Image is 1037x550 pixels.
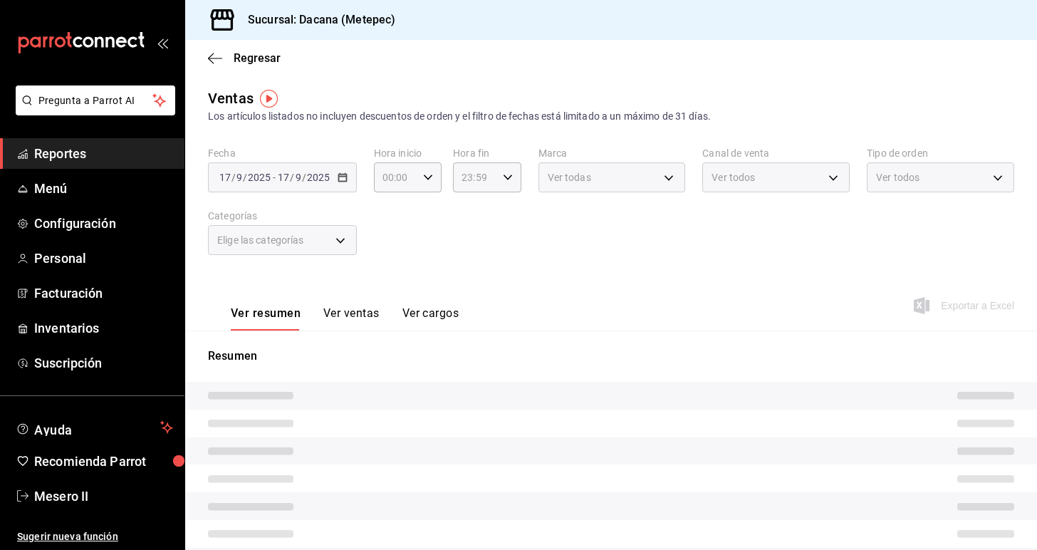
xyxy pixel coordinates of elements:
[34,353,173,373] span: Suscripción
[219,172,231,183] input: --
[453,148,521,158] label: Hora fin
[231,172,236,183] span: /
[208,211,357,221] label: Categorías
[34,318,173,338] span: Inventarios
[402,306,459,331] button: Ver cargos
[712,170,755,185] span: Ver todos
[34,284,173,303] span: Facturación
[290,172,294,183] span: /
[277,172,290,183] input: --
[273,172,276,183] span: -
[247,172,271,183] input: ----
[867,148,1014,158] label: Tipo de orden
[236,11,395,28] h3: Sucursal: Dacana (Metepec)
[302,172,306,183] span: /
[157,37,168,48] button: open_drawer_menu
[548,170,591,185] span: Ver todas
[17,529,173,544] span: Sugerir nueva función
[208,51,281,65] button: Regresar
[34,487,173,506] span: Mesero II
[374,148,442,158] label: Hora inicio
[10,103,175,118] a: Pregunta a Parrot AI
[34,179,173,198] span: Menú
[231,306,301,331] button: Ver resumen
[16,85,175,115] button: Pregunta a Parrot AI
[236,172,243,183] input: --
[234,51,281,65] span: Regresar
[538,148,686,158] label: Marca
[34,144,173,163] span: Reportes
[34,214,173,233] span: Configuración
[208,148,357,158] label: Fecha
[34,249,173,268] span: Personal
[243,172,247,183] span: /
[295,172,302,183] input: --
[34,452,173,471] span: Recomienda Parrot
[208,109,1014,124] div: Los artículos listados no incluyen descuentos de orden y el filtro de fechas está limitado a un m...
[702,148,850,158] label: Canal de venta
[208,88,254,109] div: Ventas
[306,172,330,183] input: ----
[38,93,153,108] span: Pregunta a Parrot AI
[208,348,1014,365] p: Resumen
[260,90,278,108] img: Tooltip marker
[323,306,380,331] button: Ver ventas
[876,170,919,185] span: Ver todos
[217,233,304,247] span: Elige las categorías
[34,419,155,436] span: Ayuda
[231,306,459,331] div: navigation tabs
